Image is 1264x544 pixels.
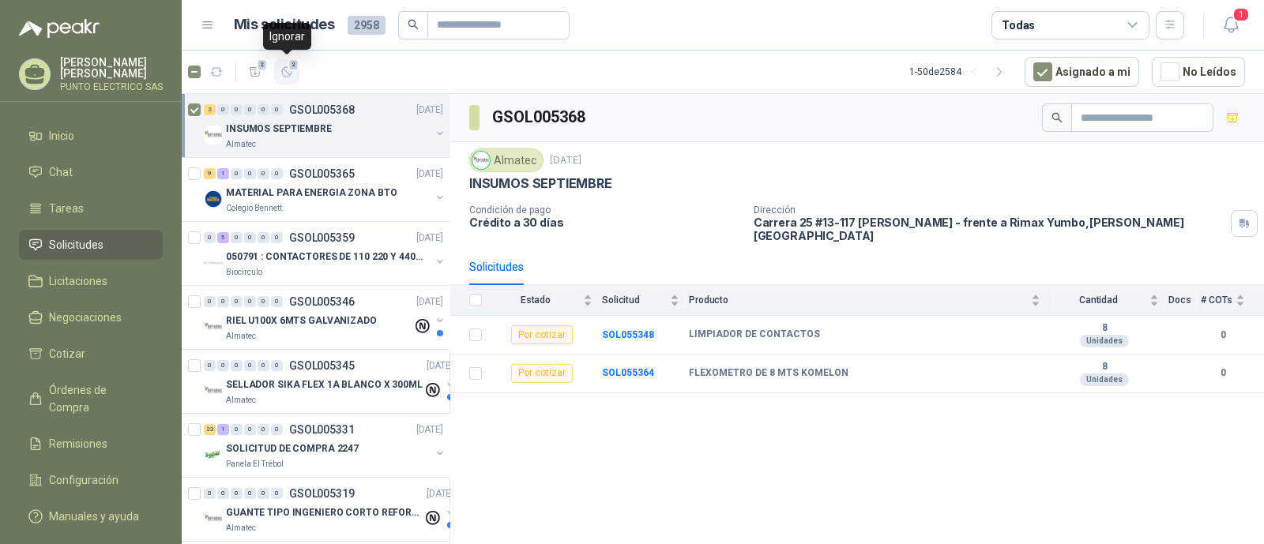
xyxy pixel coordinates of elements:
a: Cotizar [19,339,163,369]
div: 0 [271,360,283,371]
p: 050791 : CONTACTORES DE 110 220 Y 440 V [226,249,423,264]
span: Manuales y ayuda [49,508,139,525]
th: Estado [491,285,602,316]
div: 23 [204,424,216,435]
span: 2 [288,58,299,71]
div: 0 [231,168,243,179]
p: [DATE] [416,103,443,118]
div: 0 [271,232,283,243]
div: 0 [204,488,216,499]
img: Company Logo [204,509,223,528]
a: Tareas [19,193,163,223]
b: 0 [1201,366,1245,381]
p: [PERSON_NAME] [PERSON_NAME] [60,57,163,79]
div: 0 [204,296,216,307]
div: 1 [217,424,229,435]
div: 0 [217,104,229,115]
th: Cantidad [1050,285,1168,316]
div: 1 [217,168,229,179]
button: 2 [243,59,268,84]
p: GUANTE TIPO INGENIERO CORTO REFORZADO [226,505,423,520]
a: Inicio [19,121,163,151]
span: 1 [1232,7,1250,22]
div: 0 [258,168,269,179]
img: Logo peakr [19,19,100,38]
div: 0 [244,296,256,307]
div: 0 [258,232,269,243]
b: SOL055348 [602,329,654,340]
div: 0 [271,424,283,435]
a: 23 1 0 0 0 0 GSOL005331[DATE] Company LogoSOLICITUD DE COMPRA 2247Panela El Trébol [204,420,446,471]
th: Docs [1168,285,1201,316]
div: Solicitudes [469,258,524,276]
div: 0 [244,488,256,499]
span: 2958 [348,16,386,35]
p: [DATE] [427,486,453,501]
th: Solicitud [602,285,689,316]
p: GSOL005368 [289,104,355,115]
div: 0 [271,488,283,499]
div: 0 [231,488,243,499]
img: Company Logo [204,253,223,272]
span: Licitaciones [49,272,107,290]
span: search [1051,112,1063,123]
a: Solicitudes [19,230,163,260]
div: Almatec [469,148,544,172]
p: Carrera 25 #13-117 [PERSON_NAME] - frente a Rimax Yumbo , [PERSON_NAME][GEOGRAPHIC_DATA] [754,216,1224,242]
div: 0 [271,104,283,115]
span: Órdenes de Compra [49,381,148,416]
span: Solicitud [602,295,667,306]
p: Almatec [226,522,256,535]
div: 9 [204,168,216,179]
p: PUNTO ELECTRICO SAS [60,82,163,92]
span: Inicio [49,127,74,144]
div: 0 [271,296,283,307]
div: 0 [244,424,256,435]
div: 5 [217,232,229,243]
p: INSUMOS SEPTIEMBRE [469,175,612,192]
b: LIMPIADOR DE CONTACTOS [689,328,820,341]
img: Company Logo [204,381,223,400]
p: GSOL005346 [289,296,355,307]
div: 0 [244,360,256,371]
button: 2 [274,59,299,84]
a: 0 0 0 0 0 0 GSOL005346[DATE] Company LogoRIEL U100X 6MTS GALVANIZADOAlmatec [204,292,446,343]
div: Unidades [1080,373,1129,386]
div: 0 [231,104,243,115]
a: 0 0 0 0 0 0 GSOL005345[DATE] Company LogoSELLADOR SIKA FLEX 1A BLANCO X 300MLAlmatec [204,356,457,407]
th: # COTs [1201,285,1264,316]
p: GSOL005359 [289,232,355,243]
p: Almatec [226,138,256,151]
div: 0 [244,168,256,179]
div: 0 [258,488,269,499]
b: 8 [1050,322,1159,335]
div: Por cotizar [511,325,573,344]
a: Órdenes de Compra [19,375,163,422]
p: Biocirculo [226,266,262,279]
div: 0 [258,424,269,435]
div: 0 [258,360,269,371]
p: Almatec [226,394,256,407]
span: Cotizar [49,345,85,362]
span: Cantidad [1050,295,1146,306]
div: Unidades [1080,335,1129,347]
p: Condición de pago [469,204,741,216]
a: Remisiones [19,429,163,459]
div: 0 [204,232,216,243]
img: Company Logo [472,152,490,169]
a: SOL055364 [602,367,654,378]
p: SELLADOR SIKA FLEX 1A BLANCO X 300ML [226,377,423,392]
button: No Leídos [1152,57,1245,87]
p: GSOL005319 [289,488,355,499]
p: GSOL005365 [289,168,355,179]
div: 0 [244,232,256,243]
div: 0 [231,424,243,435]
img: Company Logo [204,317,223,336]
img: Company Logo [204,445,223,464]
a: Chat [19,157,163,187]
span: 2 [257,58,268,71]
div: 0 [271,168,283,179]
span: Tareas [49,200,84,217]
p: [DATE] [416,167,443,182]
